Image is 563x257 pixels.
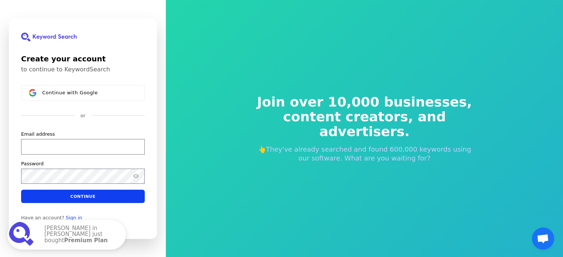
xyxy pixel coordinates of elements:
img: logo_orange.svg [12,12,18,18]
img: tab_keywords_by_traffic_grey.svg [80,43,86,49]
span: content creators, and advertisers. [252,109,477,139]
p: 👆They've already searched and found 600,000 keywords using our software. What are you waiting for? [252,145,477,163]
span: Continue with Google [42,90,98,96]
a: Sign in [66,215,82,221]
label: Password [21,160,44,167]
button: Show password [131,172,140,180]
div: [PERSON_NAME]: [DOMAIN_NAME] [19,19,106,25]
div: Domínio [39,44,57,48]
img: tab_domain_overview_orange.svg [31,43,37,49]
p: to continue to KeywordSearch [21,66,145,73]
button: Continue [21,190,145,203]
strong: Premium Plan [64,237,108,244]
span: Have an account? [21,215,64,221]
span: Join over 10,000 businesses, [252,95,477,109]
div: Palavras-chave [88,44,117,48]
img: Premium Plan [9,222,36,248]
a: Bate-papo aberto [532,227,554,250]
label: Email address [21,131,55,138]
div: v 4.0.25 [21,12,36,18]
p: or [80,112,85,119]
p: [PERSON_NAME] in [PERSON_NAME] just bought [44,225,118,245]
img: KeywordSearch [21,33,77,41]
h1: Create your account [21,53,145,64]
img: Sign in with Google [29,89,36,97]
img: website_grey.svg [12,19,18,25]
button: Sign in with GoogleContinue with Google [21,85,145,101]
